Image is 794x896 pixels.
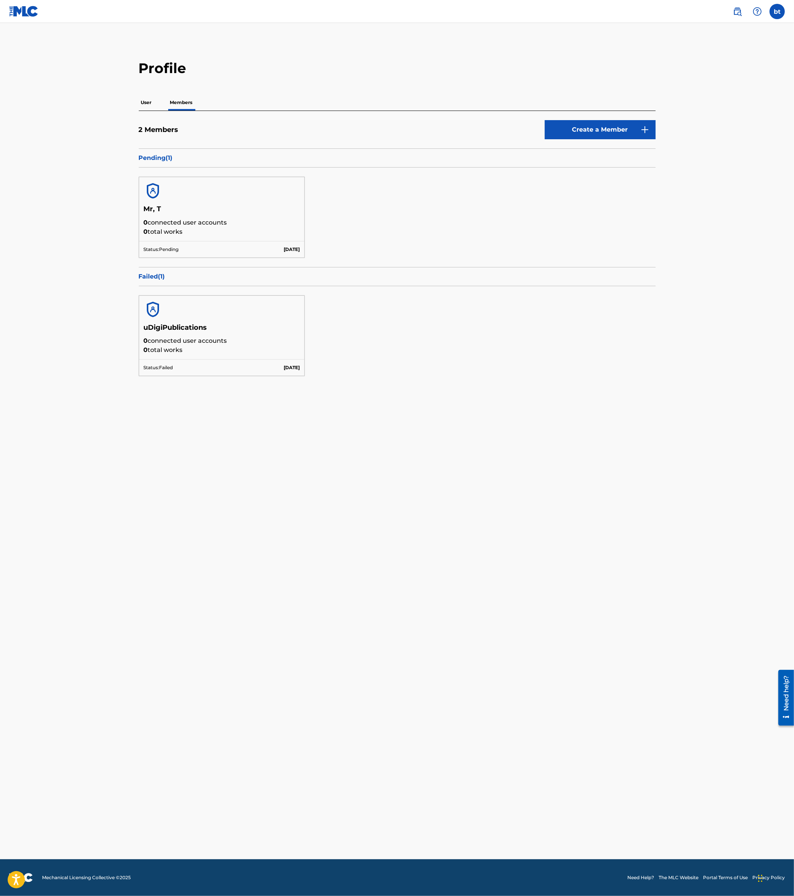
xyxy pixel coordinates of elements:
[139,94,154,111] p: User
[144,182,162,200] img: account
[144,300,162,319] img: account
[144,218,300,227] p: connected user accounts
[733,7,742,16] img: search
[773,666,794,729] iframe: Resource Center
[144,345,300,355] p: total works
[144,336,300,345] p: connected user accounts
[139,153,656,163] p: Pending ( 1 )
[144,364,173,371] p: Status: Failed
[284,364,300,371] p: [DATE]
[9,873,33,882] img: logo
[168,94,195,111] p: Members
[703,874,748,881] a: Portal Terms of Use
[139,272,656,281] p: Failed ( 1 )
[139,60,656,77] h2: Profile
[640,125,649,134] img: 9d2ae6d4665cec9f34b9.svg
[144,246,179,253] p: Status: Pending
[284,246,300,253] p: [DATE]
[9,6,39,17] img: MLC Logo
[144,205,300,218] h5: Mr, T
[659,874,698,881] a: The MLC Website
[752,874,785,881] a: Privacy Policy
[144,228,148,235] span: 0
[42,874,131,881] span: Mechanical Licensing Collective © 2025
[144,346,148,354] span: 0
[756,859,794,896] iframe: Chat Widget
[770,4,785,19] div: User Menu
[750,4,765,19] div: Help
[144,227,300,236] p: total works
[545,120,656,139] a: Create a Member
[139,125,179,134] h5: 2 Members
[753,7,762,16] img: help
[144,337,148,344] span: 0
[627,874,654,881] a: Need Help?
[730,4,745,19] a: Public Search
[758,867,763,890] div: Drag
[144,219,148,226] span: 0
[144,323,300,337] h5: uDigiPublications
